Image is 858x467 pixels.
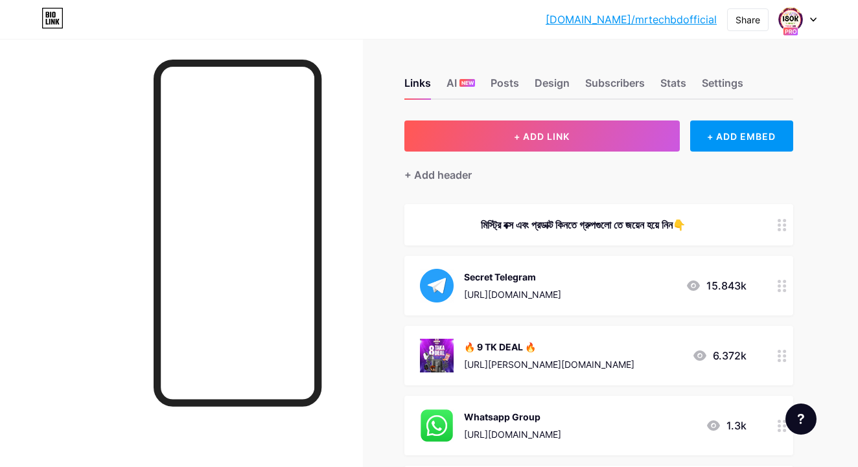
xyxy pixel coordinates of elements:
div: 🔥 9 TK DEAL 🔥 [464,340,634,354]
div: Subscribers [585,75,645,98]
div: [URL][DOMAIN_NAME] [464,427,561,441]
div: মিস্ট্রি বক্স এবং প্রডাক্ট কিনতে গ্রুপগুলো তে জয়েন হয়ে নিন👇 [420,217,747,233]
a: [DOMAIN_NAME]/mrtechbdofficial [546,12,717,27]
img: Secret Telegram [420,269,454,302]
span: + ADD LINK [514,131,570,142]
div: Secret Telegram [464,270,561,284]
img: mrtechbdofficial [778,7,803,32]
span: NEW [461,79,474,87]
div: Settings [702,75,743,98]
img: Whatsapp Group [420,409,454,442]
div: Share [736,13,760,27]
div: + Add header [404,167,472,183]
div: 1.3k [706,418,747,433]
div: Design [535,75,570,98]
div: Posts [491,75,519,98]
div: Whatsapp Group [464,410,561,424]
div: 15.843k [686,278,747,293]
div: Links [404,75,431,98]
div: 6.372k [692,348,747,363]
button: + ADD LINK [404,120,680,152]
div: AI [446,75,475,98]
div: + ADD EMBED [690,120,793,152]
div: [URL][DOMAIN_NAME] [464,288,561,301]
div: Stats [660,75,686,98]
div: [URL][PERSON_NAME][DOMAIN_NAME] [464,358,634,371]
img: 🔥 9 TK DEAL 🔥 [420,339,454,372]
